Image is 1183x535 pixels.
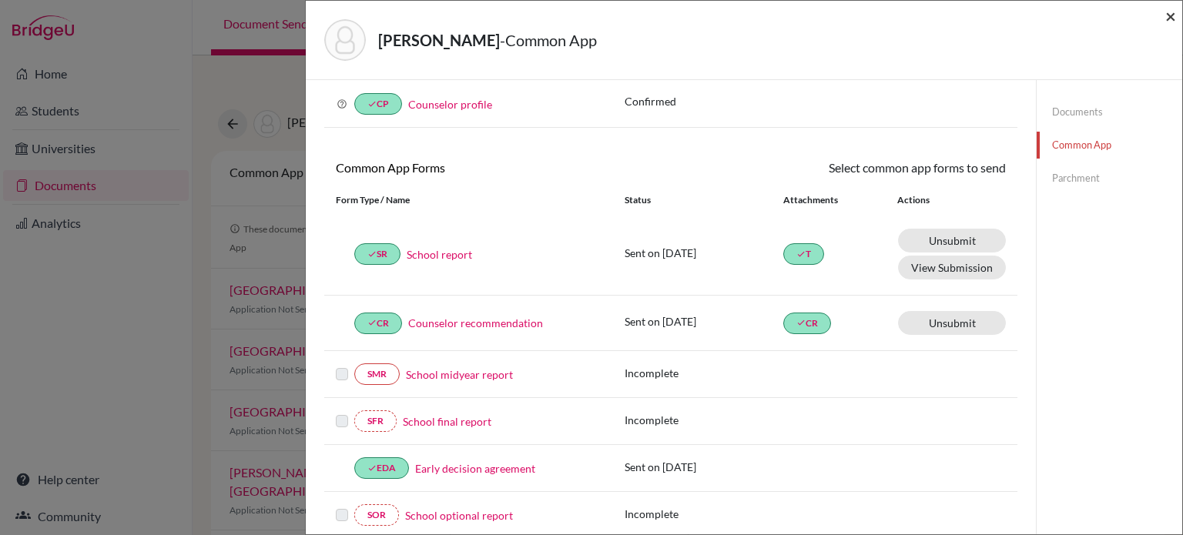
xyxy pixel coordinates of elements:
[324,160,671,175] h6: Common App Forms
[1037,132,1182,159] a: Common App
[354,93,402,115] a: doneCP
[671,159,1017,177] div: Select common app forms to send
[367,463,377,473] i: done
[625,459,783,475] p: Sent on [DATE]
[879,193,974,207] div: Actions
[405,507,513,523] a: School optional report
[367,249,377,259] i: done
[625,93,1006,109] p: Confirmed
[1037,99,1182,125] a: Documents
[354,363,400,385] a: SMR
[898,256,1006,279] button: View Submission
[378,31,500,49] strong: [PERSON_NAME]
[1037,165,1182,192] a: Parchment
[783,243,824,265] a: doneT
[403,413,491,430] a: School final report
[625,365,783,381] p: Incomplete
[367,318,377,327] i: done
[625,193,783,207] div: Status
[354,457,409,479] a: doneEDA
[625,412,783,428] p: Incomplete
[783,193,879,207] div: Attachments
[354,243,400,265] a: doneSR
[1165,5,1176,27] span: ×
[354,504,399,526] a: SOR
[500,31,597,49] span: - Common App
[625,313,783,329] p: Sent on [DATE]
[408,315,543,331] a: Counselor recommendation
[354,313,402,334] a: doneCR
[408,98,492,111] a: Counselor profile
[406,366,513,383] a: School midyear report
[625,506,783,522] p: Incomplete
[796,318,806,327] i: done
[625,245,783,261] p: Sent on [DATE]
[415,460,535,476] a: Early decision agreement
[367,99,377,109] i: done
[354,410,397,432] a: SFR
[783,313,831,334] a: doneCR
[324,193,613,207] div: Form Type / Name
[1165,7,1176,25] button: Close
[898,229,1006,252] a: Unsubmit
[898,311,1006,335] a: Unsubmit
[796,249,806,259] i: done
[407,246,472,262] a: School report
